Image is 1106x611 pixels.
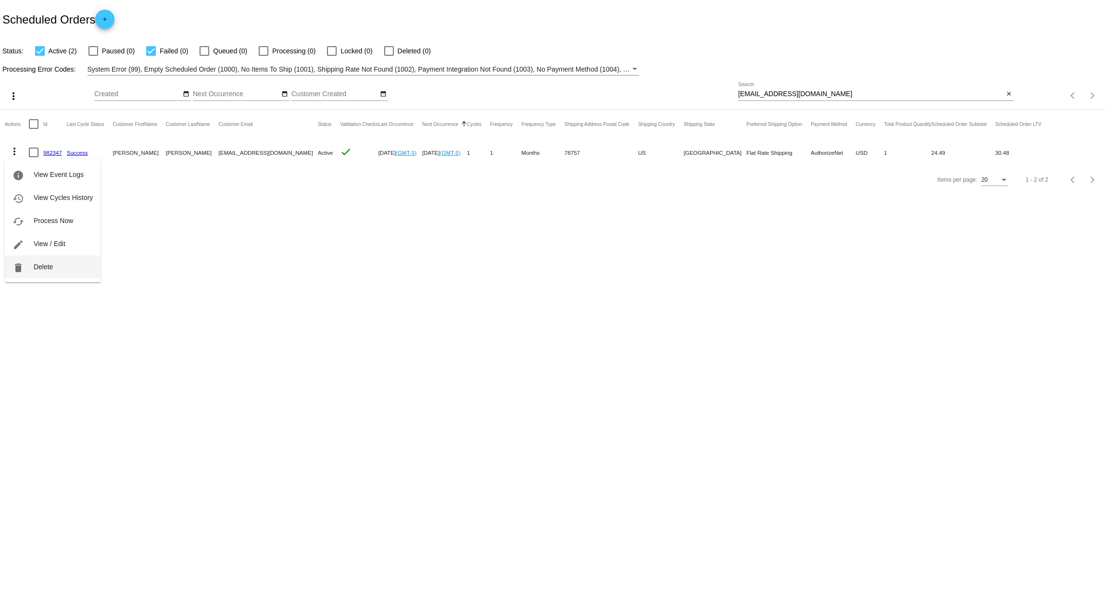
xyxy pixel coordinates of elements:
[34,240,65,248] span: View / Edit
[34,217,73,224] span: Process Now
[34,263,53,271] span: Delete
[13,170,24,181] mat-icon: info
[13,216,24,227] mat-icon: cached
[13,239,24,250] mat-icon: edit
[13,193,24,204] mat-icon: history
[34,194,93,201] span: View Cycles History
[34,171,84,178] span: View Event Logs
[13,262,24,274] mat-icon: delete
